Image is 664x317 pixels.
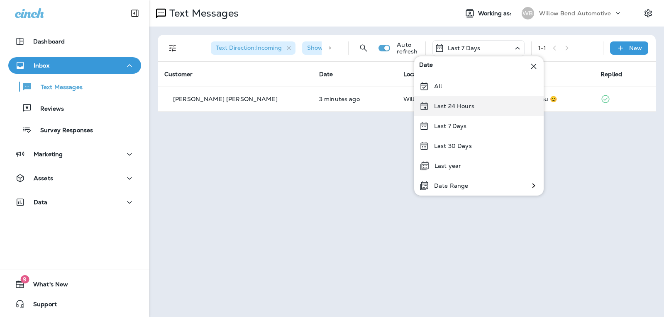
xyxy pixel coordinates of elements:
[8,146,141,162] button: Marketing
[8,33,141,50] button: Dashboard
[478,10,513,17] span: Working as:
[522,7,534,19] div: WB
[164,70,193,78] span: Customer
[25,281,68,291] span: What's New
[397,41,418,55] p: Auto refresh
[8,194,141,211] button: Data
[20,275,29,283] span: 9
[34,199,48,206] p: Data
[216,44,282,51] span: Text Direction : Incoming
[519,70,544,78] span: Message
[319,96,390,102] p: Sep 5, 2025 01:07 PM
[123,5,146,22] button: Collapse Sidebar
[435,162,461,169] p: Last year
[8,296,141,312] button: Support
[8,78,141,95] button: Text Messages
[8,121,141,138] button: Survey Responses
[434,143,472,149] p: Last 30 Days
[8,99,141,117] button: Reviews
[355,40,372,56] button: Search Messages
[302,41,421,55] div: Show Start/Stop/Unsubscribe:true
[33,38,65,45] p: Dashboard
[641,6,656,21] button: Settings
[448,45,481,51] p: Last 7 Days
[538,45,546,51] div: 1 - 1
[34,62,49,69] p: Inbox
[32,84,83,92] p: Text Messages
[166,7,239,19] p: Text Messages
[32,127,93,135] p: Survey Responses
[164,40,181,56] button: Filters
[434,123,467,129] p: Last 7 Days
[434,182,468,189] p: Date Range
[32,105,64,113] p: Reviews
[403,70,427,78] span: Location
[173,96,278,102] p: [PERSON_NAME] [PERSON_NAME]
[25,301,57,311] span: Support
[434,83,442,90] p: All
[319,70,333,78] span: Date
[211,41,295,55] div: Text Direction:Incoming
[629,45,642,51] p: New
[8,57,141,74] button: Inbox
[8,170,141,186] button: Assets
[539,10,611,17] p: Willow Bend Automotive
[601,70,622,78] span: Replied
[434,103,474,109] p: Last 24 Hours
[403,95,475,103] span: Willow Bend Automotive
[34,151,63,157] p: Marketing
[519,96,587,102] div: Thank you 😊
[419,61,433,71] span: Date
[8,276,141,293] button: 9What's New
[34,175,53,181] p: Assets
[307,44,407,51] span: Show Start/Stop/Unsubscribe : true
